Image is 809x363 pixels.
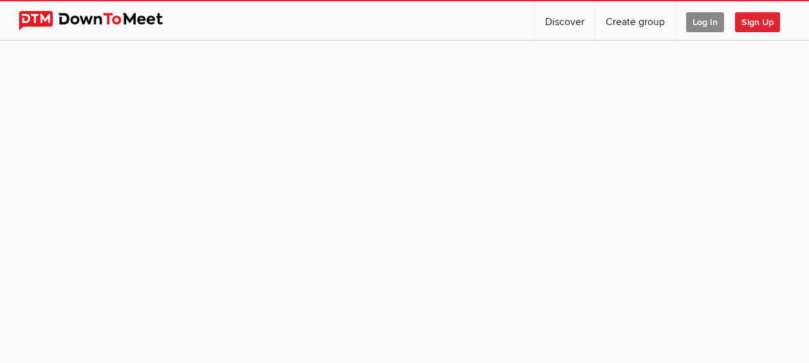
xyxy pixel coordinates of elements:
span: Log In [686,12,724,32]
span: Sign Up [735,12,780,32]
a: Log In [676,1,734,40]
a: Discover [535,1,595,40]
img: DownToMeet [19,11,183,30]
a: Create group [595,1,675,40]
a: Sign Up [735,1,790,40]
